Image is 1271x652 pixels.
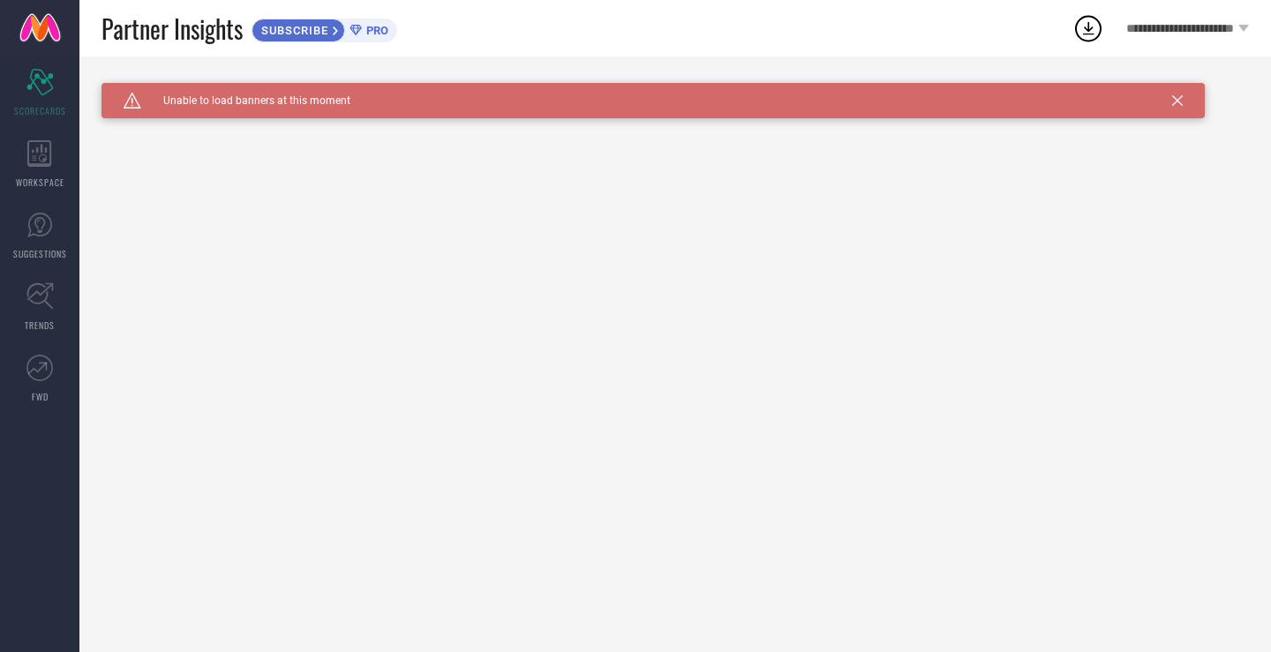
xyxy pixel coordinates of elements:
[32,390,49,403] span: FWD
[16,176,64,189] span: WORKSPACE
[252,14,397,42] a: SUBSCRIBEPRO
[1072,12,1104,44] div: Open download list
[102,11,243,47] span: Partner Insights
[252,24,333,37] span: SUBSCRIBE
[25,319,55,332] span: TRENDS
[141,94,350,107] span: Unable to load banners at this moment
[13,247,67,260] span: SUGGESTIONS
[102,83,1249,97] div: Unable to load filters at this moment. Please try later.
[14,104,66,117] span: SCORECARDS
[362,24,388,37] span: PRO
